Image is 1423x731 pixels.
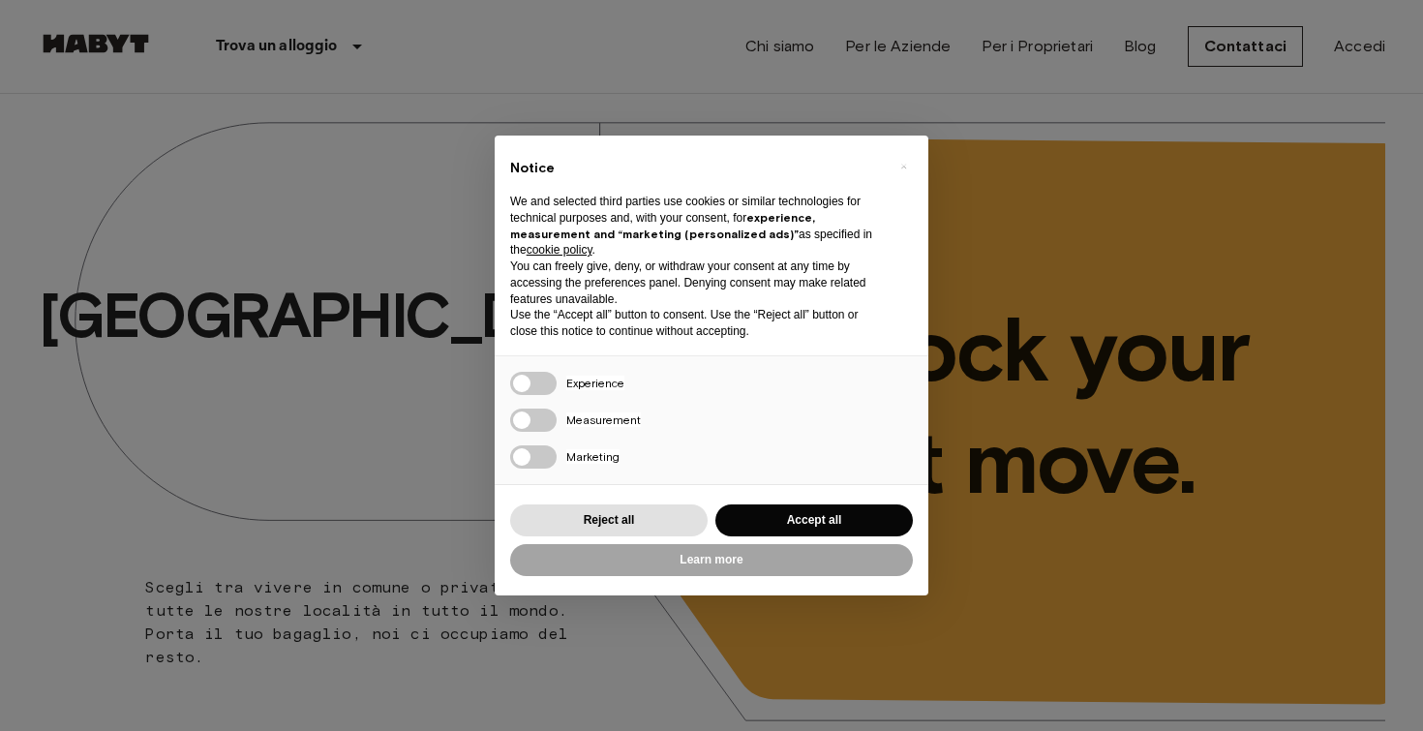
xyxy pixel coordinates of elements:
[510,504,708,536] button: Reject all
[510,259,882,307] p: You can freely give, deny, or withdraw your consent at any time by accessing the preferences pane...
[715,504,913,536] button: Accept all
[510,544,913,576] button: Learn more
[566,449,620,464] span: Marketing
[566,376,624,390] span: Experience
[566,412,641,427] span: Measurement
[510,194,882,259] p: We and selected third parties use cookies or similar technologies for technical purposes and, wit...
[510,307,882,340] p: Use the “Accept all” button to consent. Use the “Reject all” button or close this notice to conti...
[510,159,882,178] h2: Notice
[900,155,907,178] span: ×
[527,243,592,257] a: cookie policy
[510,210,815,241] strong: experience, measurement and “marketing (personalized ads)”
[888,151,919,182] button: Close this notice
